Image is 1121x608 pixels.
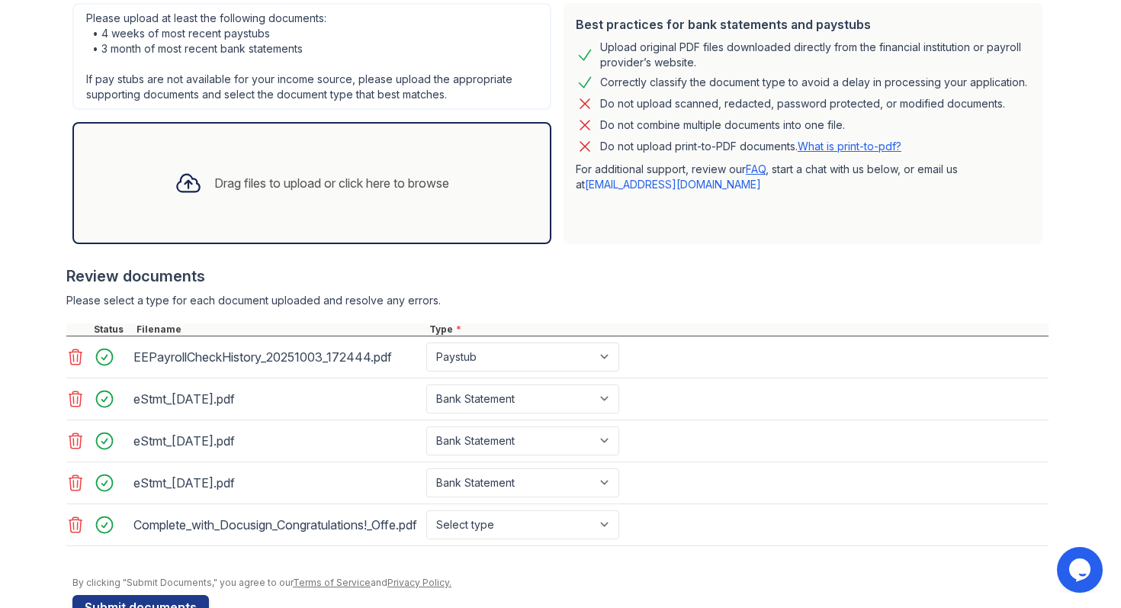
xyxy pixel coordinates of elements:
[293,577,371,588] a: Terms of Service
[746,162,766,175] a: FAQ
[600,139,901,154] p: Do not upload print-to-PDF documents.
[214,174,449,192] div: Drag files to upload or click here to browse
[66,293,1049,308] div: Please select a type for each document uploaded and resolve any errors.
[576,162,1030,192] p: For additional support, review our , start a chat with us below, or email us at
[133,471,420,495] div: eStmt_[DATE].pdf
[600,40,1030,70] div: Upload original PDF files downloaded directly from the financial institution or payroll provider’...
[133,387,420,411] div: eStmt_[DATE].pdf
[600,73,1027,92] div: Correctly classify the document type to avoid a delay in processing your application.
[576,15,1030,34] div: Best practices for bank statements and paystubs
[72,3,551,110] div: Please upload at least the following documents: • 4 weeks of most recent paystubs • 3 month of mo...
[133,513,420,537] div: Complete_with_Docusign_Congratulations!_Offe.pdf
[426,323,1049,336] div: Type
[600,116,845,134] div: Do not combine multiple documents into one file.
[1057,547,1106,593] iframe: chat widget
[133,345,420,369] div: EEPayrollCheckHistory_20251003_172444.pdf
[133,323,426,336] div: Filename
[600,95,1005,113] div: Do not upload scanned, redacted, password protected, or modified documents.
[133,429,420,453] div: eStmt_[DATE].pdf
[585,178,761,191] a: [EMAIL_ADDRESS][DOMAIN_NAME]
[91,323,133,336] div: Status
[798,140,901,153] a: What is print-to-pdf?
[66,265,1049,287] div: Review documents
[72,577,1049,589] div: By clicking "Submit Documents," you agree to our and
[387,577,451,588] a: Privacy Policy.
